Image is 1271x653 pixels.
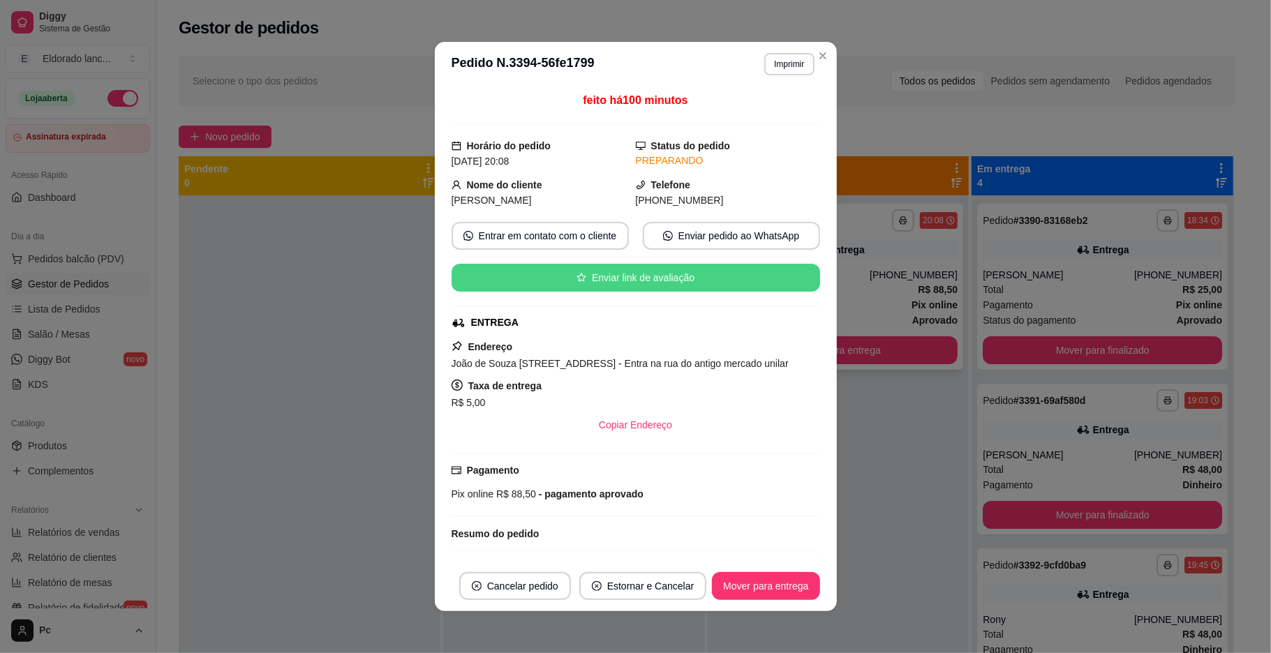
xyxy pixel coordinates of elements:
span: dollar [452,380,463,391]
button: Mover para entrega [712,572,819,600]
strong: Nome do cliente [467,179,542,190]
strong: Telefone [651,179,691,190]
strong: Resumo do pedido [452,528,540,539]
span: star [577,273,586,283]
span: credit-card [452,465,461,475]
strong: Status do pedido [651,140,731,151]
span: desktop [636,141,646,151]
h3: Pedido N. 3394-56fe1799 [452,53,595,75]
button: whats-appEntrar em contato com o cliente [452,222,629,250]
span: Pix online [452,488,494,500]
span: R$ 88,50 [493,488,536,500]
span: phone [636,180,646,190]
span: calendar [452,141,461,151]
span: whats-app [463,231,473,241]
span: [DATE] 20:08 [452,156,510,167]
button: starEnviar link de avaliação [452,264,820,292]
button: Close [812,45,834,67]
span: pushpin [452,340,463,352]
button: Copiar Endereço [588,411,683,439]
span: - pagamento aprovado [536,488,644,500]
button: Imprimir [764,53,814,75]
span: whats-app [663,231,673,241]
button: whats-appEnviar pedido ao WhatsApp [643,222,820,250]
span: [PHONE_NUMBER] [636,195,724,206]
strong: Pagamento [467,465,519,476]
span: user [452,180,461,190]
span: close-circle [472,581,482,591]
button: close-circleEstornar e Cancelar [579,572,707,600]
span: R$ 5,00 [452,397,486,408]
div: ENTREGA [471,315,519,330]
span: João de Souza [STREET_ADDRESS] - Entra na rua do antigo mercado unilar [452,358,789,369]
span: close-circle [592,581,602,591]
strong: Taxa de entrega [468,380,542,391]
strong: Horário do pedido [467,140,551,151]
button: close-circleCancelar pedido [459,572,571,600]
strong: Endereço [468,341,513,352]
span: [PERSON_NAME] [452,195,532,206]
div: PREPARANDO [636,153,820,168]
span: feito há 100 minutos [583,94,687,106]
